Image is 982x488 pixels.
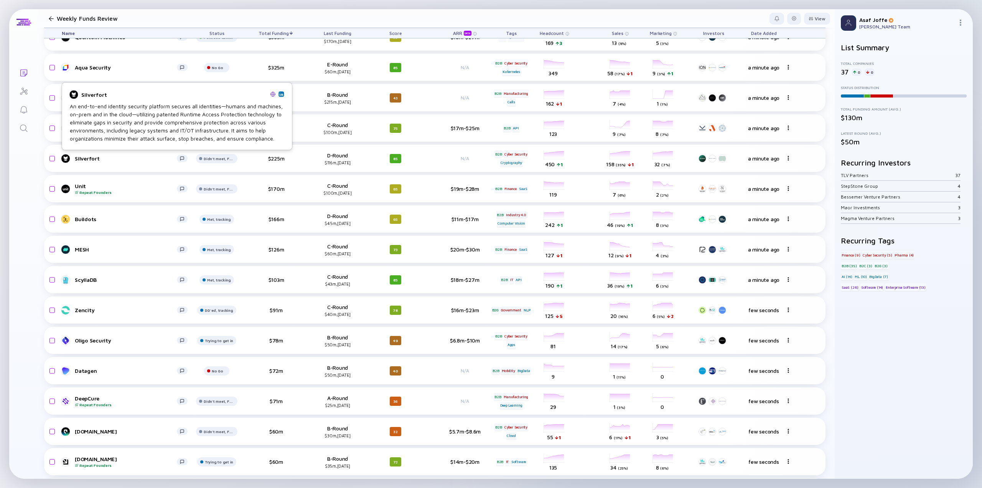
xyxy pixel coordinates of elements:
[453,30,473,36] div: ARR
[270,91,275,97] img: Silverfort Website
[440,125,490,131] div: $17m-$25m
[696,28,731,38] div: Investors
[894,251,914,259] div: Pharma (4)
[62,215,194,224] a: Buildots
[313,312,362,317] div: $40m, [DATE]
[786,308,791,312] img: Menu
[313,403,362,408] div: $25m, [DATE]
[390,427,401,436] div: 32
[75,216,177,222] div: Buildots
[62,154,194,163] a: Silverfort
[523,306,531,314] div: NLP
[62,245,194,254] a: MESH
[251,458,301,465] div: $60m
[865,68,875,76] div: 0
[313,61,362,74] div: E-Round
[9,100,38,118] a: Reminders
[742,428,785,435] div: few seconds
[958,205,961,210] div: 3
[390,397,401,406] div: 36
[957,20,964,26] img: Menu
[507,98,516,106] div: Cells
[958,183,961,189] div: 4
[313,213,362,226] div: D-Round
[390,457,401,466] div: 72
[390,93,401,103] div: 43
[75,428,177,435] div: [DOMAIN_NAME]
[440,276,490,283] div: $18m-$27m
[496,458,504,466] div: B2B
[742,337,785,344] div: few seconds
[958,215,961,221] div: 3
[207,217,231,222] div: Met, tracking
[786,459,791,464] img: Menu
[62,183,194,195] a: UnitRepeat Founders
[742,125,785,131] div: a minute ago
[494,423,503,431] div: B2B
[251,307,301,313] div: $91m
[464,31,471,36] div: beta
[75,276,177,283] div: ScyllaDB
[512,124,519,132] div: API
[490,28,533,38] div: Tags
[860,283,884,291] div: Software (14)
[650,30,672,36] span: Marketing
[786,247,791,251] img: Menu
[251,398,301,404] div: $71m
[494,185,503,193] div: B2B
[742,398,785,404] div: few seconds
[500,306,522,314] div: Government
[204,399,234,404] div: Didn't meet, Future touch set in OPTX
[504,423,528,431] div: Cyber Security
[515,276,522,284] div: API
[742,28,785,38] div: Date Added
[62,456,194,468] a: [DOMAIN_NAME]Repeat Founders
[204,429,234,434] div: Didn't meet, Future touch set in OPTX
[852,68,862,76] div: 0
[742,276,785,283] div: a minute ago
[499,402,523,409] div: Deep Learning
[390,245,401,254] div: 73
[251,246,301,253] div: $126m
[313,160,362,165] div: $116m, [DATE]
[841,85,967,90] div: Status Distribution
[742,307,785,313] div: few seconds
[75,456,177,468] div: [DOMAIN_NAME]
[251,155,301,162] div: $225m
[75,402,177,407] div: Repeat Founders
[313,221,362,226] div: $45m, [DATE]
[494,150,503,158] div: B2B
[75,463,177,468] div: Repeat Founders
[440,307,490,313] div: $16m-$23m
[955,172,961,178] div: 37
[75,64,177,71] div: Aqua Security
[502,68,521,76] div: Kubernetes
[75,190,177,195] div: Repeat Founders
[390,124,401,133] div: 75
[859,24,954,30] div: [PERSON_NAME] Team
[251,216,301,222] div: $166m
[841,61,967,66] div: Total Companies
[313,251,362,256] div: $60m, [DATE]
[313,304,362,317] div: C-Round
[440,337,490,344] div: $6.8m-$10m
[742,64,785,71] div: a minute ago
[440,398,490,404] div: N/A
[440,155,490,161] div: N/A
[313,364,362,377] div: B-Round
[786,126,791,130] img: Menu
[9,118,38,137] a: Search
[390,63,401,72] div: 85
[209,30,224,36] span: Status
[205,460,233,464] div: Trying to get in
[390,215,401,224] div: 65
[313,281,362,286] div: $43m, [DATE]
[75,183,177,195] div: Unit
[517,367,531,375] div: BigData
[440,216,490,222] div: $11m-$17m
[204,156,234,161] div: Didn't meet, Future touch set in OPTX
[9,63,38,81] a: Lists
[742,458,785,465] div: few seconds
[503,89,529,97] div: Manufacturing
[504,59,528,67] div: Cyber Security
